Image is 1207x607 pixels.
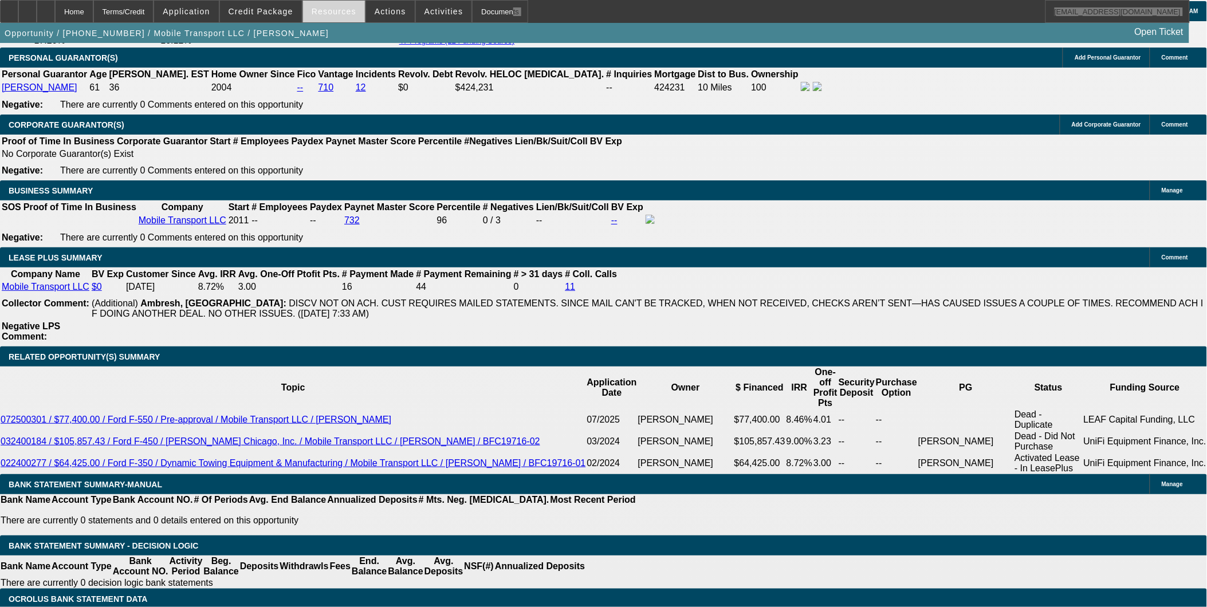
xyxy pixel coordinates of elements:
[2,100,43,109] b: Negative:
[198,281,237,293] td: 8.72%
[356,82,366,92] a: 12
[9,53,118,62] span: PERSONAL GUARANTOR(S)
[203,555,239,577] th: Beg. Balance
[211,69,295,79] b: Home Owner Since
[918,431,1014,452] td: [PERSON_NAME]
[587,431,638,452] td: 03/2024
[9,594,147,604] span: OCROLUS BANK STATEMENT DATA
[1,136,115,147] th: Proof of Time In Business
[875,366,918,409] th: Purchase Option
[465,136,513,146] b: #Negatives
[319,69,353,79] b: Vantage
[655,69,696,79] b: Mortgage
[9,186,93,195] span: BUSINESS SUMMARY
[1,515,636,526] p: There are currently 0 statements and 0 details entered on this opportunity
[565,282,576,291] a: 11
[1075,54,1141,61] span: Add Personal Guarantor
[751,69,799,79] b: Ownership
[536,202,609,212] b: Lien/Bk/Suit/Coll
[92,298,138,308] span: (Additional)
[117,136,207,146] b: Corporate Guarantor
[536,214,610,227] td: --
[356,69,396,79] b: Incidents
[297,69,316,79] b: Fico
[424,555,464,577] th: Avg. Deposits
[646,215,655,224] img: facebook-icon.png
[112,494,194,506] th: Bank Account NO.
[344,215,360,225] a: 732
[638,366,734,409] th: Owner
[1,148,627,160] td: No Corporate Guarantor(s) Exist
[329,555,351,577] th: Fees
[92,298,1204,318] span: DISCV NOT ON ACH. CUST REQUIRES MAILED STATEMENTS. SINCE MAIL CAN'T BE TRACKED, WHEN NOT RECEIVED...
[918,366,1014,409] th: PG
[638,431,734,452] td: [PERSON_NAME]
[229,202,249,212] b: Start
[312,7,356,16] span: Resources
[1,415,391,424] a: 072500301 / $77,400.00 / Ford F-550 / Pre-approval / Mobile Transport LLC / [PERSON_NAME]
[587,409,638,431] td: 07/2025
[249,494,327,506] th: Avg. End Balance
[483,202,534,212] b: # Negatives
[698,81,750,94] td: 10 Miles
[2,69,87,79] b: Personal Guarantor
[918,452,1014,474] td: [PERSON_NAME]
[786,431,813,452] td: 9.00%
[342,269,414,279] b: # Payment Made
[813,366,838,409] th: One-off Profit Pts
[2,232,43,242] b: Negative:
[1014,452,1083,474] td: Activated Lease - In LeasePlus
[415,281,512,293] td: 44
[1,436,540,446] a: 032400184 / $105,857.43 / Ford F-450 / [PERSON_NAME] Chicago, Inc. / Mobile Transport LLC / [PERS...
[1162,187,1183,194] span: Manage
[1083,452,1207,474] td: UniFi Equipment Finance, Inc.
[1162,121,1188,128] span: Comment
[1014,366,1083,409] th: Status
[210,136,230,146] b: Start
[1162,481,1183,487] span: Manage
[366,1,415,22] button: Actions
[1,458,586,468] a: 022400277 / $64,425.00 / Ford F-350 / Dynamic Towing Equipment & Manufacturing / Mobile Transport...
[638,409,734,431] td: [PERSON_NAME]
[813,409,838,431] td: 4.01
[5,29,329,38] span: Opportunity / [PHONE_NUMBER] / Mobile Transport LLC / [PERSON_NAME]
[194,494,249,506] th: # Of Periods
[587,366,638,409] th: Application Date
[310,202,342,212] b: Paydex
[2,321,60,341] b: Negative LPS Comment:
[1083,431,1207,452] td: UniFi Equipment Finance, Inc.
[2,82,77,92] a: [PERSON_NAME]
[786,366,813,409] th: IRR
[515,136,588,146] b: Lien/Bk/Suit/Coll
[9,253,103,262] span: LEASE PLUS SUMMARY
[92,282,102,291] a: $0
[89,81,107,94] td: 61
[424,7,463,16] span: Activities
[125,281,196,293] td: [DATE]
[416,1,472,22] button: Activities
[838,431,875,452] td: --
[303,1,365,22] button: Resources
[51,494,112,506] th: Account Type
[455,69,604,79] b: Revolv. HELOC [MEDICAL_DATA].
[163,7,210,16] span: Application
[463,555,494,577] th: NSF(#)
[565,269,618,279] b: # Coll. Calls
[838,366,875,409] th: Security Deposit
[398,69,453,79] b: Revolv. Debt
[838,409,875,431] td: --
[875,431,918,452] td: --
[251,215,258,225] span: --
[292,136,324,146] b: Paydex
[327,494,418,506] th: Annualized Deposits
[638,452,734,474] td: [PERSON_NAME]
[109,81,210,94] td: 36
[786,452,813,474] td: 8.72%
[734,452,786,474] td: $64,425.00
[239,555,280,577] th: Deposits
[60,232,303,242] span: There are currently 0 Comments entered on this opportunity
[9,541,199,550] span: Bank Statement Summary - Decision Logic
[483,215,534,226] div: 0 / 3
[418,494,550,506] th: # Mts. Neg. [MEDICAL_DATA].
[1072,121,1141,128] span: Add Corporate Guarantor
